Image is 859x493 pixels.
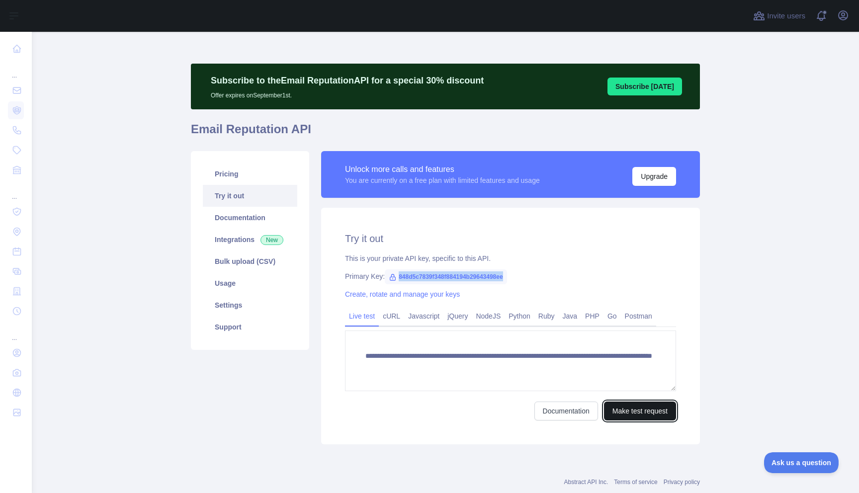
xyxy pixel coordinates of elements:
[203,185,297,207] a: Try it out
[632,167,676,186] button: Upgrade
[211,87,484,99] p: Offer expires on September 1st.
[203,207,297,229] a: Documentation
[581,308,603,324] a: PHP
[764,452,839,473] iframe: Toggle Customer Support
[260,235,283,245] span: New
[345,164,540,175] div: Unlock more calls and features
[8,60,24,80] div: ...
[345,175,540,185] div: You are currently on a free plan with limited features and usage
[8,322,24,342] div: ...
[385,269,507,284] span: 848d5c7839f348f884194b29643498ee
[614,479,657,486] a: Terms of service
[203,163,297,185] a: Pricing
[203,272,297,294] a: Usage
[345,253,676,263] div: This is your private API key, specific to this API.
[603,308,621,324] a: Go
[607,78,682,95] button: Subscribe [DATE]
[345,290,460,298] a: Create, rotate and manage your keys
[345,232,676,246] h2: Try it out
[443,308,472,324] a: jQuery
[211,74,484,87] p: Subscribe to the Email Reputation API for a special 30 % discount
[621,308,656,324] a: Postman
[345,271,676,281] div: Primary Key:
[559,308,582,324] a: Java
[664,479,700,486] a: Privacy policy
[8,181,24,201] div: ...
[604,402,676,420] button: Make test request
[345,308,379,324] a: Live test
[379,308,404,324] a: cURL
[203,294,297,316] a: Settings
[404,308,443,324] a: Javascript
[534,402,598,420] a: Documentation
[191,121,700,145] h1: Email Reputation API
[505,308,534,324] a: Python
[203,229,297,250] a: Integrations New
[203,250,297,272] a: Bulk upload (CSV)
[203,316,297,338] a: Support
[564,479,608,486] a: Abstract API Inc.
[751,8,807,24] button: Invite users
[534,308,559,324] a: Ruby
[767,10,805,22] span: Invite users
[472,308,505,324] a: NodeJS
